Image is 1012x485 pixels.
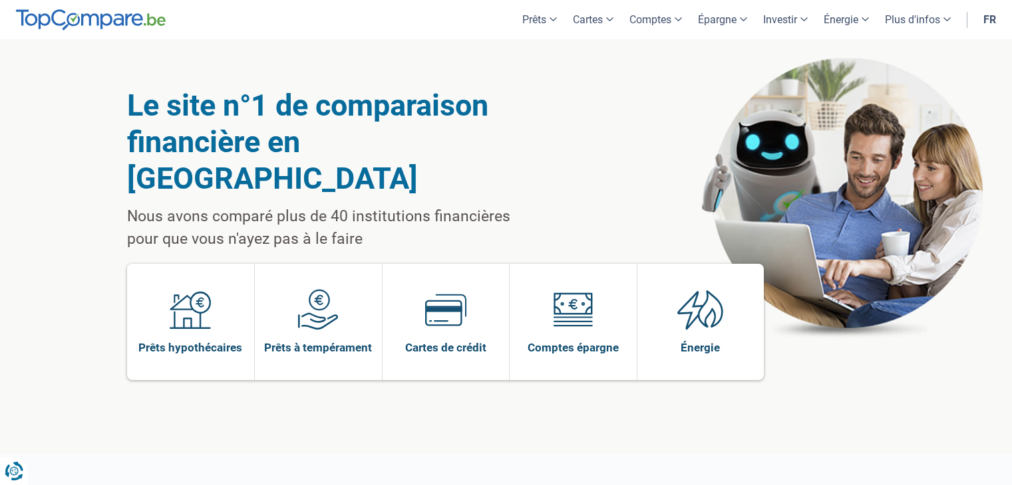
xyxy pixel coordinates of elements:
[127,87,544,197] h1: Le site n°1 de comparaison financière en [GEOGRAPHIC_DATA]
[528,340,619,355] span: Comptes épargne
[510,264,637,380] a: Comptes épargne Comptes épargne
[255,264,382,380] a: Prêts à tempérament Prêts à tempérament
[264,340,372,355] span: Prêts à tempérament
[383,264,510,380] a: Cartes de crédit Cartes de crédit
[170,289,211,330] img: Prêts hypothécaires
[681,340,720,355] span: Énergie
[16,9,166,31] img: TopCompare
[127,264,255,380] a: Prêts hypothécaires Prêts hypothécaires
[127,205,544,250] p: Nous avons comparé plus de 40 institutions financières pour que vous n'ayez pas à le faire
[138,340,242,355] span: Prêts hypothécaires
[637,264,764,380] a: Énergie Énergie
[297,289,339,330] img: Prêts à tempérament
[405,340,486,355] span: Cartes de crédit
[425,289,466,330] img: Cartes de crédit
[552,289,593,330] img: Comptes épargne
[677,289,724,330] img: Énergie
